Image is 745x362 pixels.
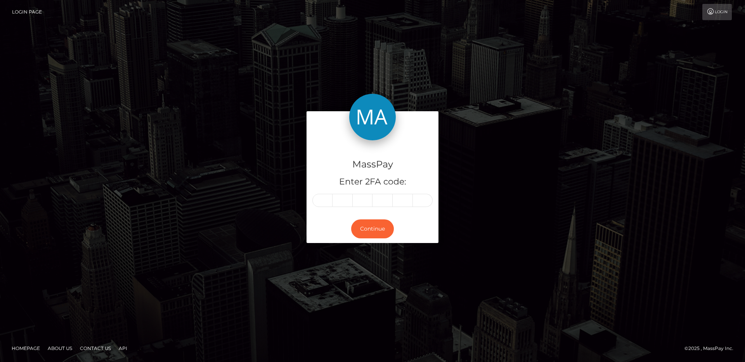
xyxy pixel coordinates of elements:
[312,158,433,171] h4: MassPay
[45,342,75,354] a: About Us
[684,344,739,353] div: © 2025 , MassPay Inc.
[312,176,433,188] h5: Enter 2FA code:
[116,342,130,354] a: API
[9,342,43,354] a: Homepage
[12,4,42,20] a: Login Page
[702,4,732,20] a: Login
[351,219,394,238] button: Continue
[77,342,114,354] a: Contact Us
[349,94,396,140] img: MassPay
